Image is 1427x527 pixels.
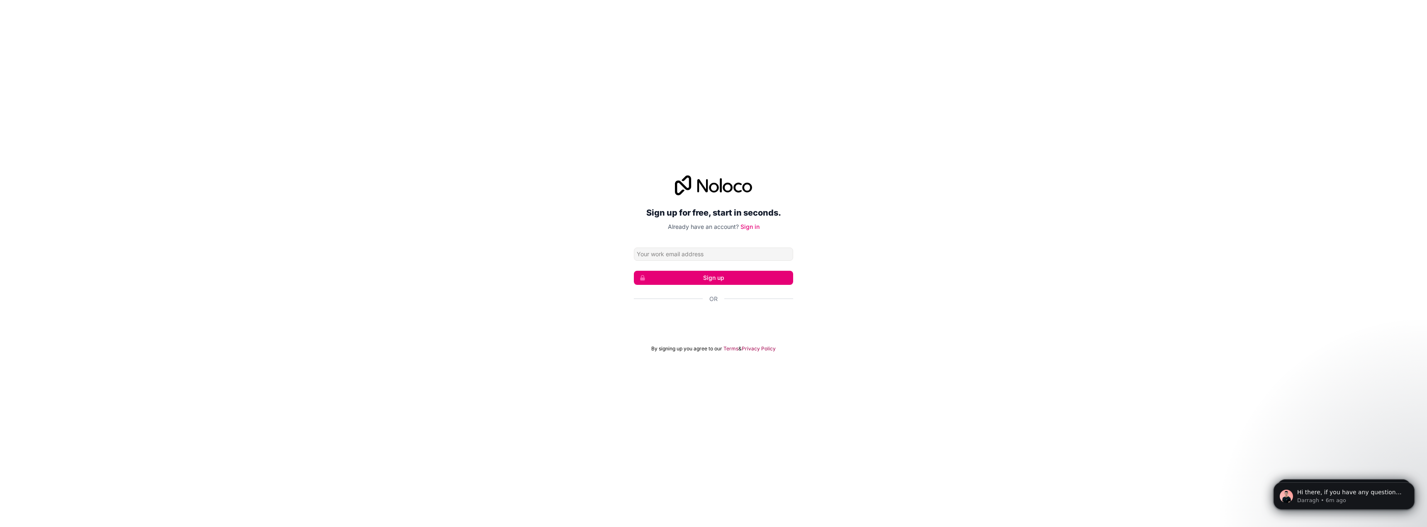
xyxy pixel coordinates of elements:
[634,271,793,285] button: Sign up
[738,345,742,352] span: &
[709,295,718,303] span: Or
[634,248,793,261] input: Email address
[742,345,776,352] a: Privacy Policy
[630,312,797,330] iframe: Sign in with Google Button
[1261,465,1427,523] iframe: Intercom notifications message
[634,205,793,220] h2: Sign up for free, start in seconds.
[668,223,739,230] span: Already have an account?
[651,345,722,352] span: By signing up you agree to our
[740,223,760,230] a: Sign in
[723,345,738,352] a: Terms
